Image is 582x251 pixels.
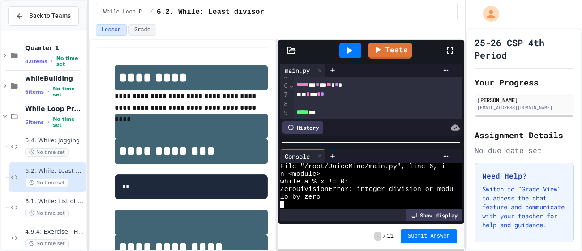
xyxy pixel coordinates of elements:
span: 42 items [25,59,47,64]
button: Back to Teams [8,6,79,26]
span: Quarter 1 [25,44,84,52]
span: No time set [53,86,84,98]
span: / [383,233,386,240]
div: 5 [280,72,289,81]
span: whileBuilding [25,74,84,82]
span: • [47,119,49,126]
button: Grade [128,24,156,36]
span: While Loop Projects [25,105,84,113]
a: Tests [368,43,412,59]
span: Fold line [289,82,294,89]
div: [EMAIL_ADDRESS][DOMAIN_NAME] [477,104,571,111]
span: 5 items [25,119,44,125]
span: Back to Teams [29,11,71,21]
div: History [282,121,323,134]
div: Console [280,149,325,163]
span: 6.4. While: Jogging [25,137,84,145]
span: No time set [56,55,84,67]
span: While Loop Projects [103,9,146,16]
div: Console [280,152,314,161]
p: Switch to "Grade View" to access the chat feature and communicate with your teacher for help and ... [482,185,566,230]
span: n <module> [280,170,321,178]
div: Show display [406,209,462,221]
span: No time set [25,179,69,187]
div: main.py [280,66,314,75]
span: - [374,232,381,241]
div: [PERSON_NAME] [477,96,571,104]
button: Lesson [96,24,127,36]
div: main.py [280,64,325,77]
span: lo by zero [280,193,321,201]
span: while a % x != 0: [280,178,349,186]
span: • [47,88,49,95]
div: 8 [280,100,289,109]
div: 9 [280,109,289,118]
span: No time set [25,148,69,157]
span: 6.2. While: Least divisor [25,167,84,175]
span: 6.2. While: Least divisor [157,7,264,17]
span: No time set [53,116,84,128]
button: Submit Answer [401,229,457,243]
span: No time set [25,239,69,248]
span: 4.9.4: Exercise - Higher or Lower I [25,228,84,236]
h2: Assignment Details [475,129,574,141]
span: ZeroDivisionError: integer division or modu [280,186,454,193]
div: My Account [474,4,501,24]
span: / [150,9,153,16]
div: No due date set [475,145,574,156]
div: 7 [280,90,289,100]
span: No time set [25,209,69,217]
span: Submit Answer [408,233,450,240]
span: • [51,58,53,65]
span: 6.1. While: List of squares [25,198,84,205]
h3: Need Help? [482,170,566,181]
h1: 25-26 CSP 4th Period [475,36,574,61]
span: 6 items [25,89,44,95]
div: 6 [280,81,289,91]
h2: Your Progress [475,76,574,89]
span: File "/root/JuiceMind/main.py", line 6, i [280,163,445,170]
span: 11 [387,233,394,240]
